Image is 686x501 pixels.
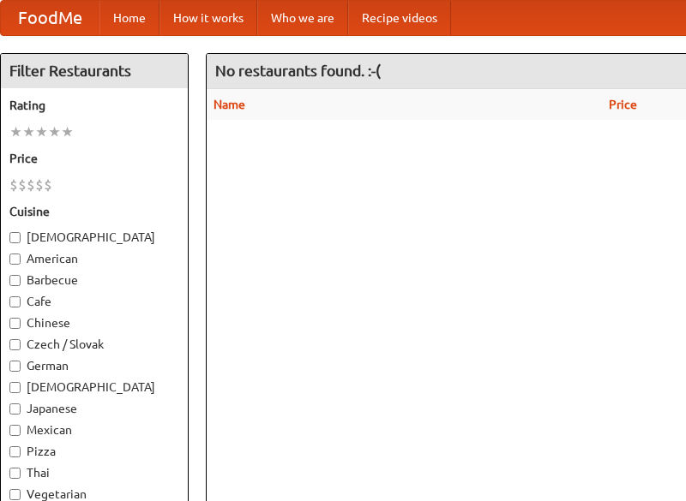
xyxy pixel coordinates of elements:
input: German [9,361,21,372]
label: German [9,357,179,374]
li: ★ [9,122,22,141]
li: ★ [35,122,48,141]
li: $ [35,176,44,194]
input: Thai [9,468,21,479]
a: FoodMe [1,1,99,35]
h5: Cuisine [9,203,179,220]
label: Thai [9,464,179,481]
h5: Rating [9,97,179,114]
li: $ [27,176,35,194]
label: Chinese [9,314,179,331]
input: Chinese [9,318,21,329]
label: [DEMOGRAPHIC_DATA] [9,229,179,246]
li: $ [44,176,52,194]
h4: Filter Restaurants [1,54,188,88]
li: ★ [48,122,61,141]
h5: Price [9,150,179,167]
label: Japanese [9,400,179,417]
a: Who we are [257,1,348,35]
input: American [9,253,21,265]
a: Name [214,98,245,111]
li: $ [18,176,27,194]
input: Mexican [9,425,21,436]
label: Barbecue [9,271,179,289]
a: Price [609,98,637,111]
input: [DEMOGRAPHIC_DATA] [9,382,21,393]
label: Czech / Slovak [9,336,179,353]
a: Recipe videos [348,1,451,35]
li: ★ [22,122,35,141]
input: Cafe [9,296,21,307]
li: ★ [61,122,74,141]
ng-pluralize: No restaurants found. :-( [215,63,381,79]
a: Home [99,1,159,35]
input: [DEMOGRAPHIC_DATA] [9,232,21,243]
li: $ [9,176,18,194]
label: [DEMOGRAPHIC_DATA] [9,379,179,396]
input: Barbecue [9,275,21,286]
label: Pizza [9,443,179,460]
input: Vegetarian [9,489,21,500]
input: Japanese [9,403,21,415]
input: Pizza [9,446,21,457]
a: How it works [159,1,257,35]
label: Mexican [9,421,179,438]
input: Czech / Slovak [9,339,21,350]
label: Cafe [9,293,179,310]
label: American [9,250,179,267]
